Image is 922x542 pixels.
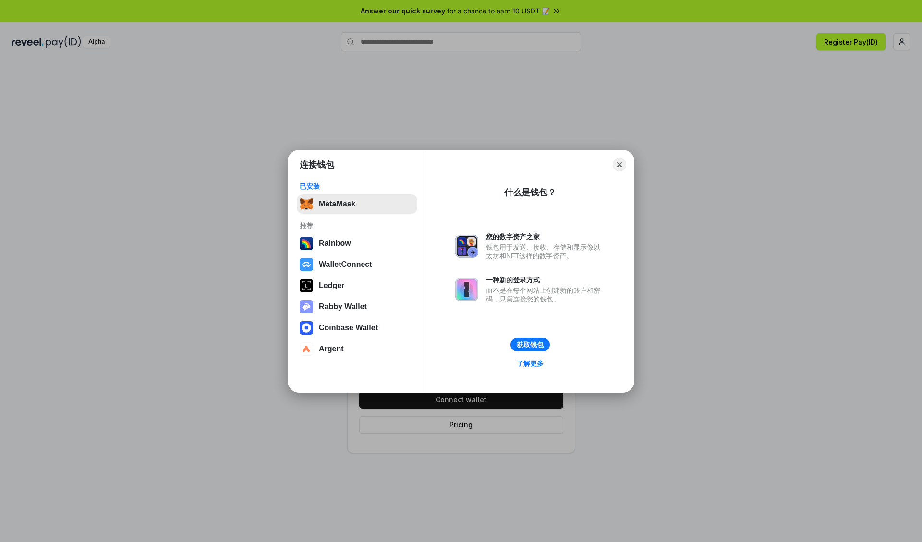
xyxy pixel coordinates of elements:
[510,338,550,351] button: 获取钱包
[297,194,417,214] button: MetaMask
[300,342,313,356] img: svg+xml,%3Csvg%20width%3D%2228%22%20height%3D%2228%22%20viewBox%3D%220%200%2028%2028%22%20fill%3D...
[297,318,417,337] button: Coinbase Wallet
[300,159,334,170] h1: 连接钱包
[297,297,417,316] button: Rabby Wallet
[297,276,417,295] button: Ledger
[486,232,605,241] div: 您的数字资产之家
[300,279,313,292] img: svg+xml,%3Csvg%20xmlns%3D%22http%3A%2F%2Fwww.w3.org%2F2000%2Fsvg%22%20width%3D%2228%22%20height%3...
[319,324,378,332] div: Coinbase Wallet
[517,359,544,368] div: 了解更多
[486,243,605,260] div: 钱包用于发送、接收、存储和显示像以太坊和NFT这样的数字资产。
[319,281,344,290] div: Ledger
[297,339,417,359] button: Argent
[455,278,478,301] img: svg+xml,%3Csvg%20xmlns%3D%22http%3A%2F%2Fwww.w3.org%2F2000%2Fsvg%22%20fill%3D%22none%22%20viewBox...
[297,255,417,274] button: WalletConnect
[300,258,313,271] img: svg+xml,%3Csvg%20width%3D%2228%22%20height%3D%2228%22%20viewBox%3D%220%200%2028%2028%22%20fill%3D...
[300,237,313,250] img: svg+xml,%3Csvg%20width%3D%22120%22%20height%3D%22120%22%20viewBox%3D%220%200%20120%20120%22%20fil...
[319,260,372,269] div: WalletConnect
[486,276,605,284] div: 一种新的登录方式
[455,235,478,258] img: svg+xml,%3Csvg%20xmlns%3D%22http%3A%2F%2Fwww.w3.org%2F2000%2Fsvg%22%20fill%3D%22none%22%20viewBox...
[300,300,313,313] img: svg+xml,%3Csvg%20xmlns%3D%22http%3A%2F%2Fwww.w3.org%2F2000%2Fsvg%22%20fill%3D%22none%22%20viewBox...
[511,357,549,370] a: 了解更多
[300,321,313,335] img: svg+xml,%3Csvg%20width%3D%2228%22%20height%3D%2228%22%20viewBox%3D%220%200%2028%2028%22%20fill%3D...
[486,286,605,303] div: 而不是在每个网站上创建新的账户和密码，只需连接您的钱包。
[300,221,414,230] div: 推荐
[504,187,556,198] div: 什么是钱包？
[517,340,544,349] div: 获取钱包
[319,239,351,248] div: Rainbow
[297,234,417,253] button: Rainbow
[300,182,414,191] div: 已安装
[300,197,313,211] img: svg+xml,%3Csvg%20fill%3D%22none%22%20height%3D%2233%22%20viewBox%3D%220%200%2035%2033%22%20width%...
[319,302,367,311] div: Rabby Wallet
[319,200,355,208] div: MetaMask
[613,158,626,171] button: Close
[319,345,344,353] div: Argent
